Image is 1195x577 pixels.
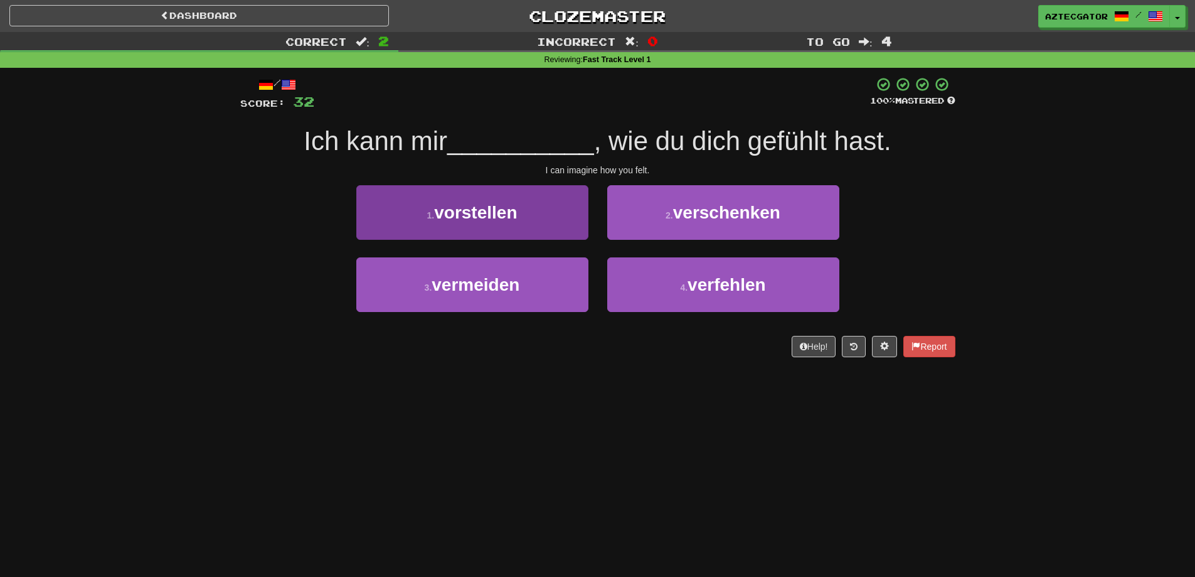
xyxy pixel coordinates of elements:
[594,126,891,156] span: , wie du dich gefühlt hast.
[356,185,588,240] button: 1.vorstellen
[285,35,347,48] span: Correct
[434,203,517,222] span: vorstellen
[447,126,594,156] span: __________
[625,36,639,47] span: :
[240,77,314,92] div: /
[881,33,892,48] span: 4
[806,35,850,48] span: To go
[1135,10,1142,19] span: /
[537,35,616,48] span: Incorrect
[432,275,519,294] span: vermeiden
[425,283,432,293] small: 3 .
[673,203,780,222] span: verschenken
[293,94,314,109] span: 32
[240,98,285,109] span: Score:
[1038,5,1170,28] a: AztecGator /
[583,55,651,64] strong: Fast Track Level 1
[9,5,389,26] a: Dashboard
[859,36,873,47] span: :
[688,275,766,294] span: verfehlen
[1045,11,1108,22] span: AztecGator
[607,185,839,240] button: 2.verschenken
[607,257,839,312] button: 4.verfehlen
[408,5,787,27] a: Clozemaster
[792,336,836,357] button: Help!
[842,336,866,357] button: Round history (alt+y)
[870,95,895,105] span: 100 %
[427,210,435,220] small: 1 .
[666,210,673,220] small: 2 .
[356,36,369,47] span: :
[378,33,389,48] span: 2
[680,283,688,293] small: 4 .
[304,126,447,156] span: Ich kann mir
[870,95,955,107] div: Mastered
[240,164,955,176] div: I can imagine how you felt.
[356,257,588,312] button: 3.vermeiden
[647,33,658,48] span: 0
[903,336,955,357] button: Report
